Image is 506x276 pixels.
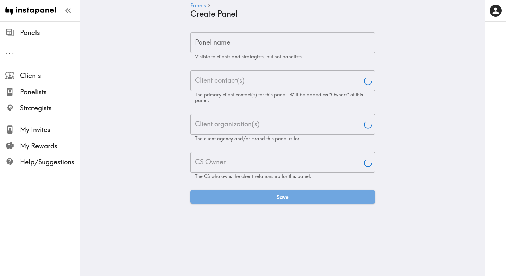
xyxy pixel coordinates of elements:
[20,125,80,134] span: My Invites
[20,28,80,37] span: Panels
[363,158,373,167] button: Open
[20,87,80,97] span: Panelists
[195,54,303,60] span: Visible to clients and strategists, but not panelists.
[190,9,370,19] h4: Create Panel
[9,47,11,55] span: .
[20,157,80,167] span: Help/Suggestions
[20,71,80,80] span: Clients
[12,47,14,55] span: .
[195,135,301,142] span: The client agency and/or brand this panel is for.
[195,92,363,103] span: The primary client contact(s) for this panel. Will be added as "Owners" of this panel.
[190,190,375,204] button: Save
[190,3,206,9] a: Panels
[20,103,80,113] span: Strategists
[363,120,373,129] button: Open
[195,173,311,179] span: The CS who owns the client relationship for this panel.
[5,47,7,55] span: .
[363,76,373,86] button: Open
[20,141,80,151] span: My Rewards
